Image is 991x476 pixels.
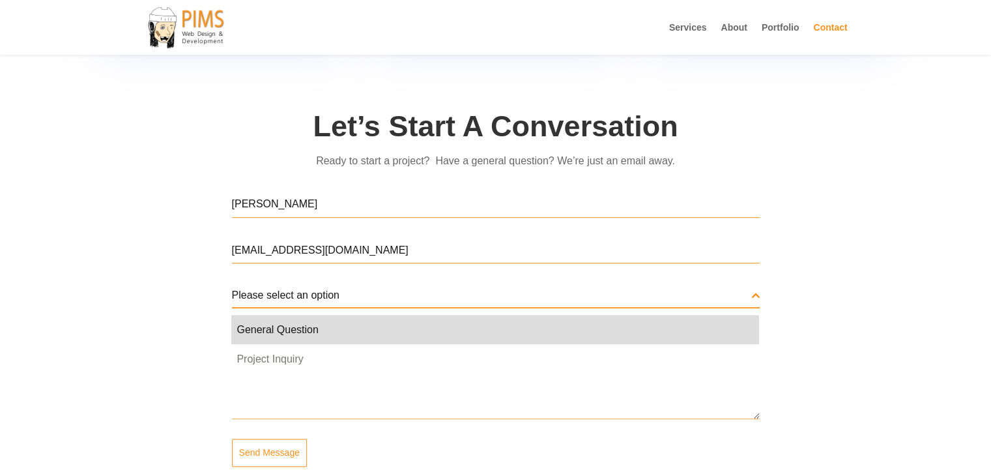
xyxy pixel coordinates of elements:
li: Project Inquiry [231,344,759,374]
span: Please select an option [232,283,760,308]
h2: Let’s Start A Conversation [235,109,756,151]
button: Send Message [232,439,307,466]
a: Services [669,23,707,55]
img: PIMS Web Design & Development LLC [147,6,226,50]
p: Ready to start a project? Have a general question? We’re just an email away. [235,151,756,171]
input: * Name [232,191,760,218]
span: Please select an option [232,290,339,301]
span: Please select an option [232,283,752,308]
input: * Email Address [232,237,760,264]
li: General Question [231,315,759,344]
span: Send Message [239,446,300,459]
a: About [721,23,747,55]
a: Contact [813,23,847,55]
a: Portfolio [762,23,799,55]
